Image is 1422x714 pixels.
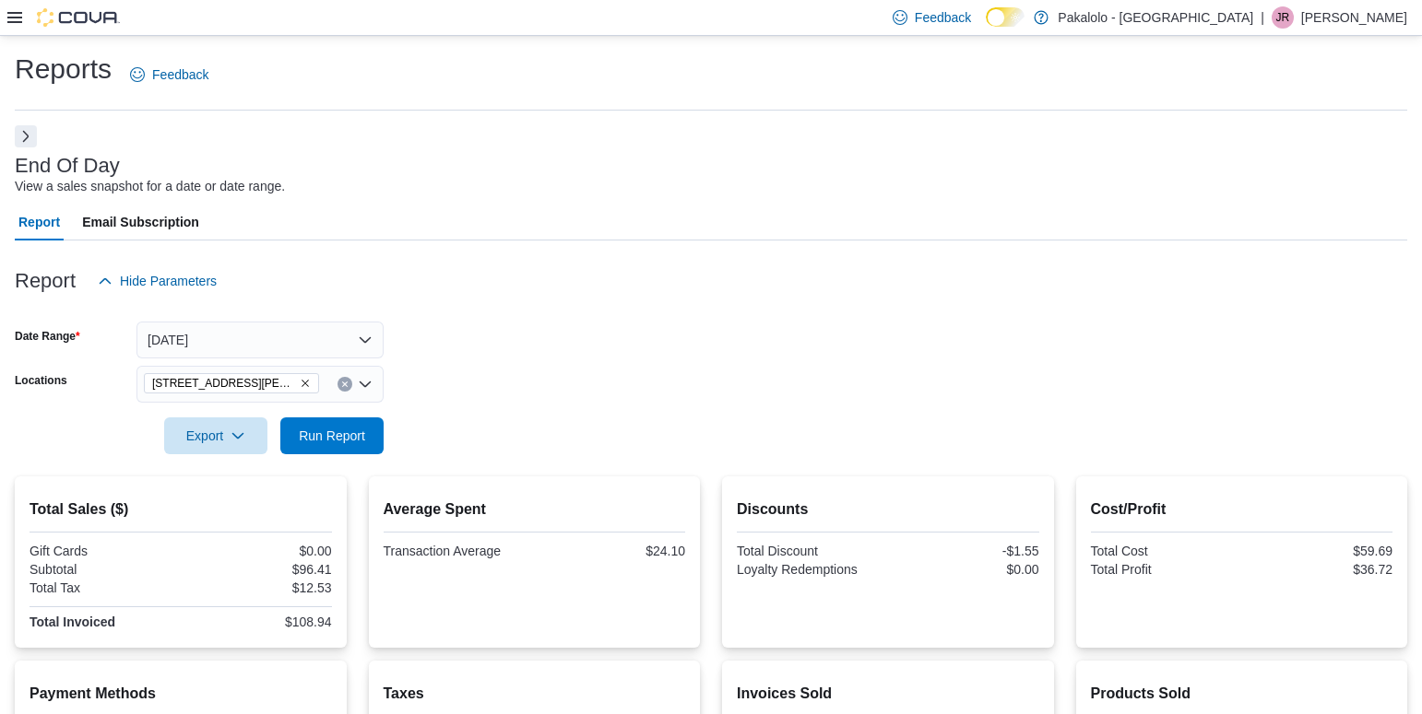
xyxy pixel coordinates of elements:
[1272,6,1294,29] div: Justin Rochon
[280,417,384,454] button: Run Report
[164,417,267,454] button: Export
[338,377,352,392] button: Clear input
[152,374,296,392] span: [STREET_ADDRESS][PERSON_NAME]
[1091,544,1238,558] div: Total Cost
[15,373,67,388] label: Locations
[299,427,365,445] span: Run Report
[184,544,332,558] div: $0.00
[152,65,208,84] span: Feedback
[384,683,686,705] h2: Taxes
[1276,6,1290,29] span: JR
[1091,683,1393,705] h2: Products Sold
[538,544,685,558] div: $24.10
[737,683,1039,705] h2: Invoices Sold
[90,263,224,299] button: Hide Parameters
[915,8,971,27] span: Feedback
[144,373,319,393] span: 385 Tompkins Avenue
[892,544,1039,558] div: -$1.55
[184,580,332,595] div: $12.53
[30,498,332,521] h2: Total Sales ($)
[986,7,1025,27] input: Dark Mode
[82,204,199,240] span: Email Subscription
[1245,562,1392,577] div: $36.72
[184,562,332,577] div: $96.41
[737,544,884,558] div: Total Discount
[300,378,311,389] button: Remove 385 Tompkins Avenue from selection in this group
[15,155,120,177] h3: End Of Day
[30,544,177,558] div: Gift Cards
[184,615,332,629] div: $108.94
[30,580,177,595] div: Total Tax
[15,329,80,344] label: Date Range
[737,562,884,577] div: Loyalty Redemptions
[1301,6,1407,29] p: [PERSON_NAME]
[136,322,384,358] button: [DATE]
[37,8,120,27] img: Cova
[18,204,60,240] span: Report
[384,498,686,521] h2: Average Spent
[175,417,256,454] span: Export
[1245,544,1392,558] div: $59.69
[15,270,76,292] h3: Report
[1091,498,1393,521] h2: Cost/Profit
[1058,6,1253,29] p: Pakalolo - [GEOGRAPHIC_DATA]
[358,377,373,392] button: Open list of options
[30,683,332,705] h2: Payment Methods
[15,177,285,196] div: View a sales snapshot for a date or date range.
[892,562,1039,577] div: $0.00
[15,125,37,147] button: Next
[1261,6,1264,29] p: |
[737,498,1039,521] h2: Discounts
[120,272,217,290] span: Hide Parameters
[30,615,115,629] strong: Total Invoiced
[123,56,216,93] a: Feedback
[30,562,177,577] div: Subtotal
[1091,562,1238,577] div: Total Profit
[384,544,531,558] div: Transaction Average
[15,51,112,88] h1: Reports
